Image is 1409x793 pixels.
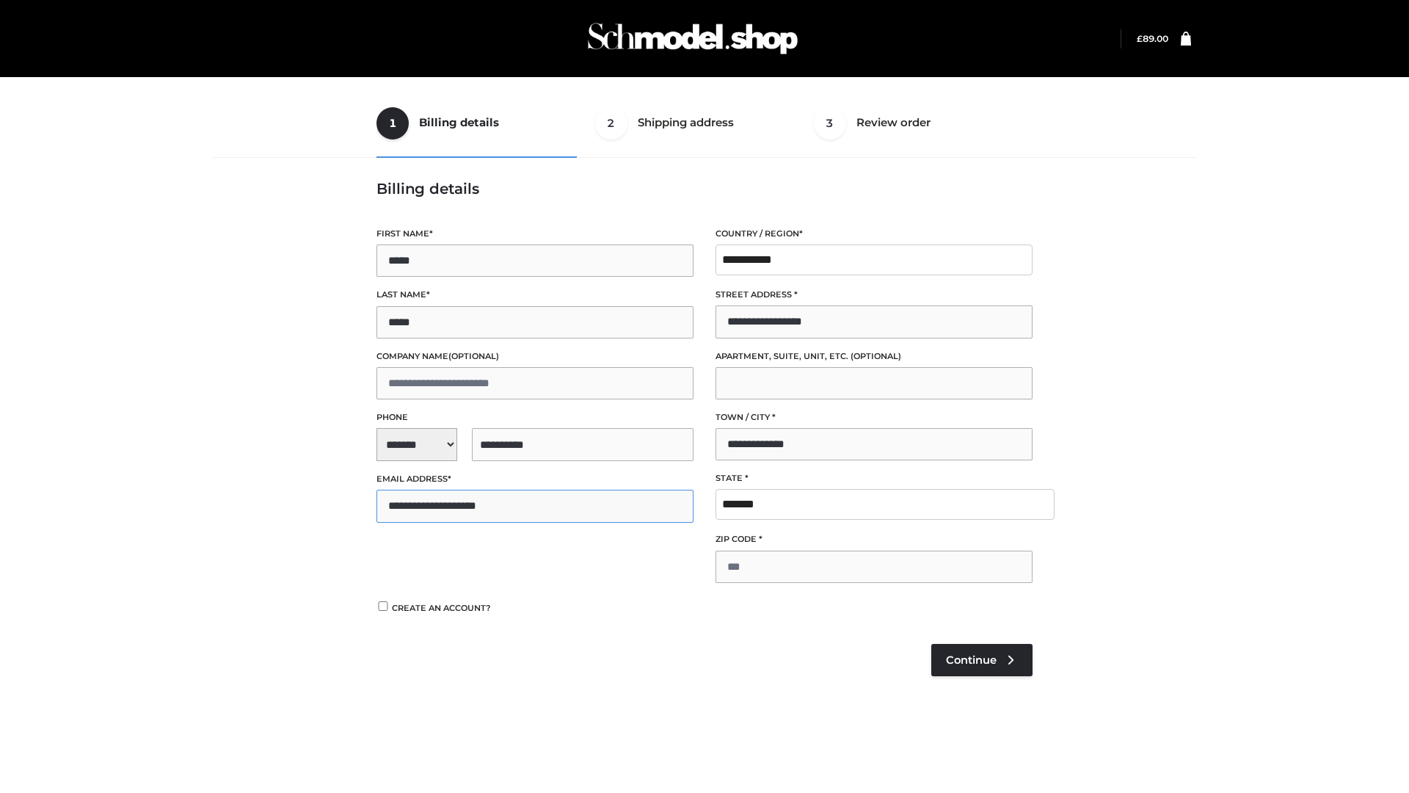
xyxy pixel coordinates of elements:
label: Street address [716,288,1033,302]
span: (optional) [851,351,901,361]
label: Town / City [716,410,1033,424]
label: First name [376,227,693,241]
img: Schmodel Admin 964 [583,10,803,68]
label: ZIP Code [716,532,1033,546]
span: £ [1137,33,1143,44]
label: Last name [376,288,693,302]
label: Country / Region [716,227,1033,241]
h3: Billing details [376,180,1033,198]
span: Create an account? [392,603,491,613]
span: (optional) [448,351,499,361]
input: Create an account? [376,601,390,611]
a: £89.00 [1137,33,1168,44]
label: State [716,471,1033,485]
label: Apartment, suite, unit, etc. [716,350,1033,363]
label: Email address [376,472,693,486]
label: Company name [376,350,693,363]
bdi: 89.00 [1137,33,1168,44]
label: Phone [376,410,693,424]
a: Continue [931,644,1033,676]
span: Continue [946,653,997,667]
